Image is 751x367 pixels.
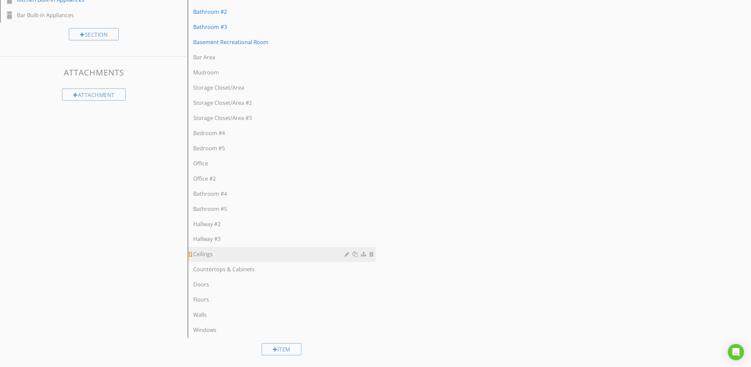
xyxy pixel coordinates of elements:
[193,8,347,16] div: Bathroom #2
[193,144,347,152] div: Bedroom #5
[193,68,347,77] div: Mudroom
[193,84,347,92] div: Storage Closet/Area
[193,23,347,31] div: Bathroom #3
[193,190,347,198] div: Bathroom #4
[193,311,347,319] div: Walls
[193,296,347,304] div: Floors
[728,344,744,360] div: Open Intercom Messenger
[193,205,347,213] div: Bathroom #5
[193,326,347,334] div: Windows
[193,235,347,243] div: Hallway #3
[193,220,347,228] div: Hallway #2
[193,250,347,258] div: Ceilings
[193,175,347,183] div: Office #2
[262,343,301,356] div: Item
[193,114,347,122] div: Storage Closet/Area #3
[193,281,347,289] div: Doors
[193,266,347,274] div: Countertops & Cabinets
[193,159,347,167] div: Office
[193,38,347,46] div: Basement Recreational Room
[193,129,347,137] div: Bedroom #4
[62,89,126,101] div: Attachment
[69,28,119,40] div: Section
[193,53,347,61] div: Bar Area
[193,99,347,107] div: Storage Closet/Area #2
[17,11,156,19] div: Bar Built-in Appliances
